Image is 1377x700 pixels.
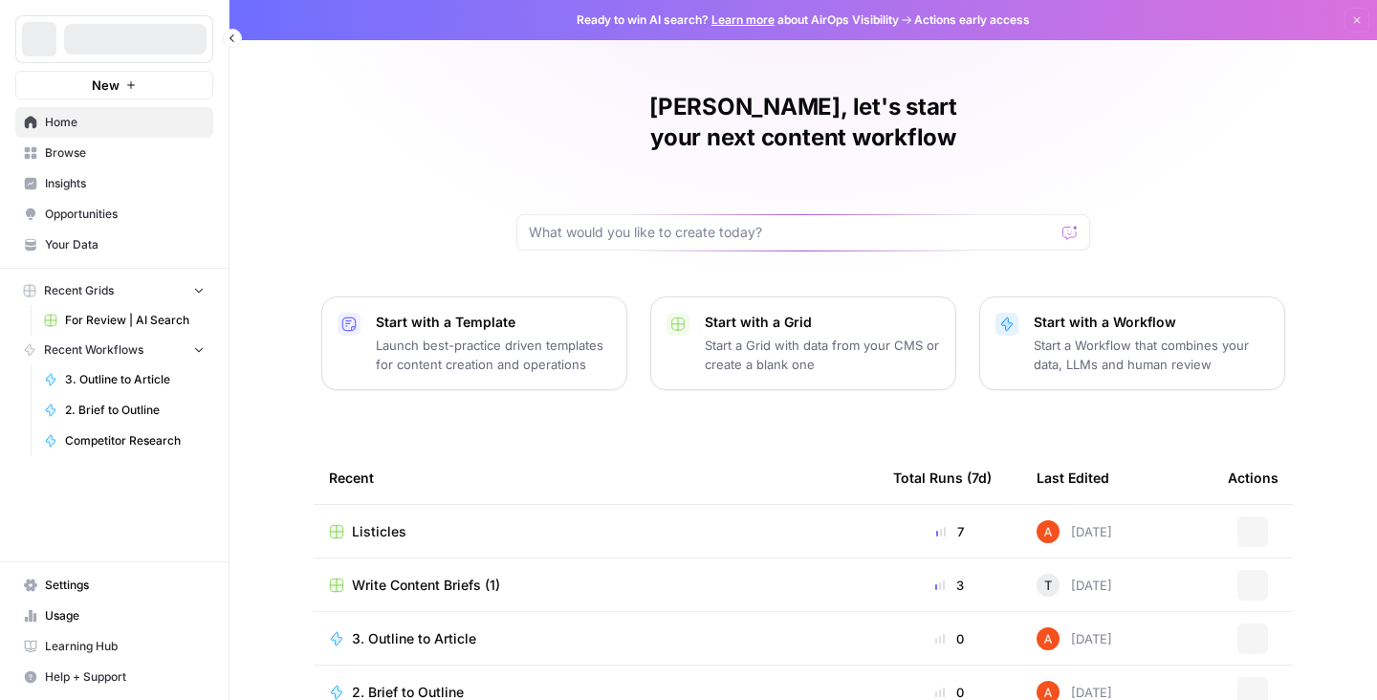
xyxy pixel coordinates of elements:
span: Ready to win AI search? about AirOps Visibility [577,11,899,29]
span: Insights [45,175,205,192]
button: Start with a WorkflowStart a Workflow that combines your data, LLMs and human review [979,296,1285,390]
span: Competitor Research [65,432,205,449]
button: New [15,71,213,99]
a: Write Content Briefs (1) [329,576,863,595]
span: Settings [45,577,205,594]
a: 3. Outline to Article [35,364,213,395]
span: 3. Outline to Article [352,629,476,648]
img: cje7zb9ux0f2nqyv5qqgv3u0jxek [1037,520,1060,543]
span: Help + Support [45,668,205,686]
div: [DATE] [1037,520,1112,543]
a: Usage [15,601,213,631]
span: Actions early access [914,11,1030,29]
span: Your Data [45,236,205,253]
span: 2. Brief to Outline [65,402,205,419]
div: Actions [1228,451,1279,504]
span: Recent Workflows [44,341,143,359]
a: Listicles [329,522,863,541]
button: Start with a TemplateLaunch best-practice driven templates for content creation and operations [321,296,627,390]
button: Start with a GridStart a Grid with data from your CMS or create a blank one [650,296,956,390]
p: Start with a Grid [705,313,940,332]
a: Browse [15,138,213,168]
p: Start with a Workflow [1034,313,1269,332]
button: Recent Workflows [15,336,213,364]
div: Recent [329,451,863,504]
span: Write Content Briefs (1) [352,576,500,595]
span: Opportunities [45,206,205,223]
div: [DATE] [1037,627,1112,650]
button: Recent Grids [15,276,213,305]
span: Listicles [352,522,406,541]
span: 3. Outline to Article [65,371,205,388]
a: Learning Hub [15,631,213,662]
span: New [92,76,120,95]
p: Start a Workflow that combines your data, LLMs and human review [1034,336,1269,374]
span: Usage [45,607,205,624]
div: 7 [893,522,1006,541]
p: Launch best-practice driven templates for content creation and operations [376,336,611,374]
div: 0 [893,629,1006,648]
div: [DATE] [1037,574,1112,597]
a: Your Data [15,230,213,260]
h1: [PERSON_NAME], let's start your next content workflow [516,92,1090,153]
a: Insights [15,168,213,199]
a: Settings [15,570,213,601]
div: 3 [893,576,1006,595]
span: T [1044,576,1052,595]
div: Total Runs (7d) [893,451,992,504]
p: Start with a Template [376,313,611,332]
span: Learning Hub [45,638,205,655]
span: For Review | AI Search [65,312,205,329]
span: Browse [45,144,205,162]
div: Last Edited [1037,451,1109,504]
span: Recent Grids [44,282,114,299]
span: Home [45,114,205,131]
input: What would you like to create today? [529,223,1055,242]
button: Help + Support [15,662,213,692]
img: cje7zb9ux0f2nqyv5qqgv3u0jxek [1037,627,1060,650]
a: Competitor Research [35,426,213,456]
a: Home [15,107,213,138]
a: For Review | AI Search [35,305,213,336]
a: 3. Outline to Article [329,629,863,648]
p: Start a Grid with data from your CMS or create a blank one [705,336,940,374]
a: Learn more [711,12,775,27]
a: 2. Brief to Outline [35,395,213,426]
a: Opportunities [15,199,213,230]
